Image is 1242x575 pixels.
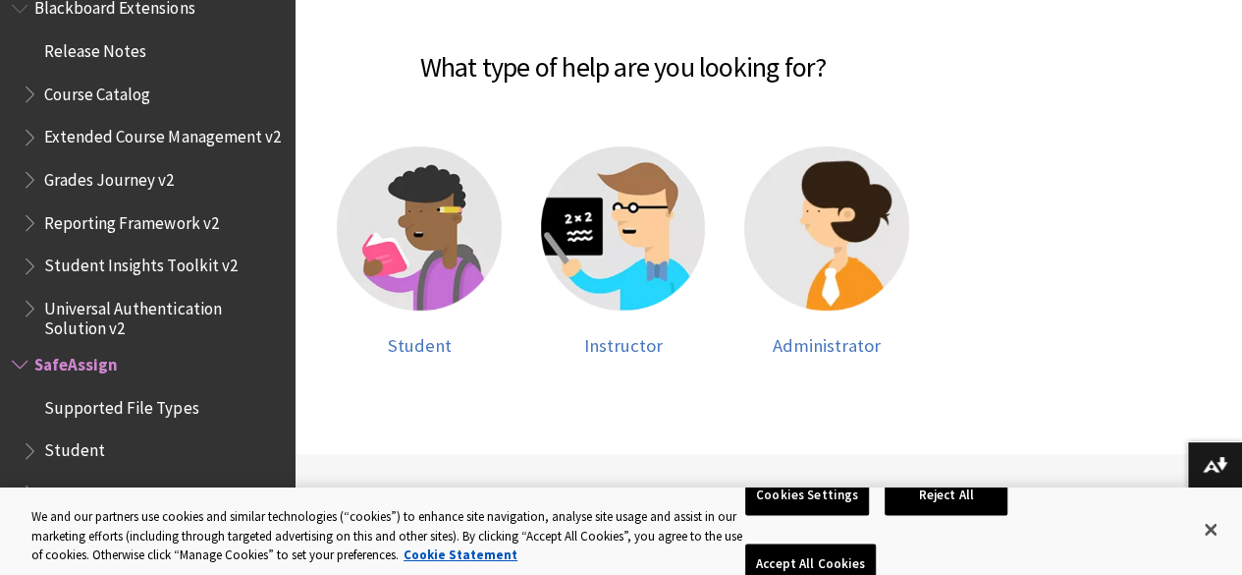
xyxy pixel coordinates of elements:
[12,348,283,552] nav: Book outline for Blackboard SafeAssign
[314,23,932,87] h2: What type of help are you looking for?
[44,391,198,418] span: Supported File Types
[744,146,909,357] a: Administrator help Administrator
[34,348,118,374] span: SafeAssign
[745,475,869,516] button: Cookies Settings
[44,292,281,338] span: Universal Authentication Solution v2
[541,146,706,357] a: Instructor help Instructor
[44,250,237,276] span: Student Insights Toolkit v2
[404,546,517,563] a: More information about your privacy, opens in a new tab
[44,34,146,61] span: Release Notes
[773,334,881,357] span: Administrator
[744,146,909,312] img: Administrator help
[337,146,502,312] img: Student help
[44,206,218,233] span: Reporting Framework v2
[44,434,105,461] span: Student
[337,146,502,357] a: Student help Student
[44,78,150,104] span: Course Catalog
[885,475,1007,516] button: Reject All
[44,121,280,147] span: Extended Course Management v2
[31,507,745,565] div: We and our partners use cookies and similar technologies (“cookies”) to enhance site navigation, ...
[44,163,174,190] span: Grades Journey v2
[387,334,451,357] span: Student
[541,146,706,312] img: Instructor help
[44,477,117,503] span: Instructor
[1189,508,1232,551] button: Close
[584,334,663,357] span: Instructor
